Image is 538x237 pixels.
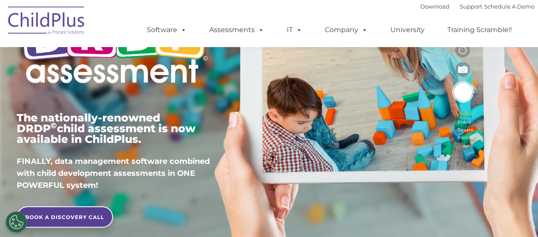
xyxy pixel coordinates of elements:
button: Cookies Settings [6,211,27,233]
a: Training Scramble!! [439,21,520,39]
a: Assessments [201,21,273,39]
a: Download [420,3,449,10]
a: University [382,21,433,39]
sup: © [51,121,57,130]
a: IT [278,21,311,39]
a: Schedule A Demo [484,3,535,10]
span: FINALLY, data management software combined with child development assessments in ONE POWERFUL sys... [17,157,210,190]
a: Company [316,21,376,39]
font: | [420,3,535,10]
span: The nationally-renowned DRDP child assessment is now available in ChildPlus. [17,111,196,145]
a: Software [138,21,195,39]
img: ChildPlus by Procare Solutions [4,0,89,43]
a: Support [460,3,482,10]
a: BOOK A DISCOVERY CALL [17,206,113,228]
